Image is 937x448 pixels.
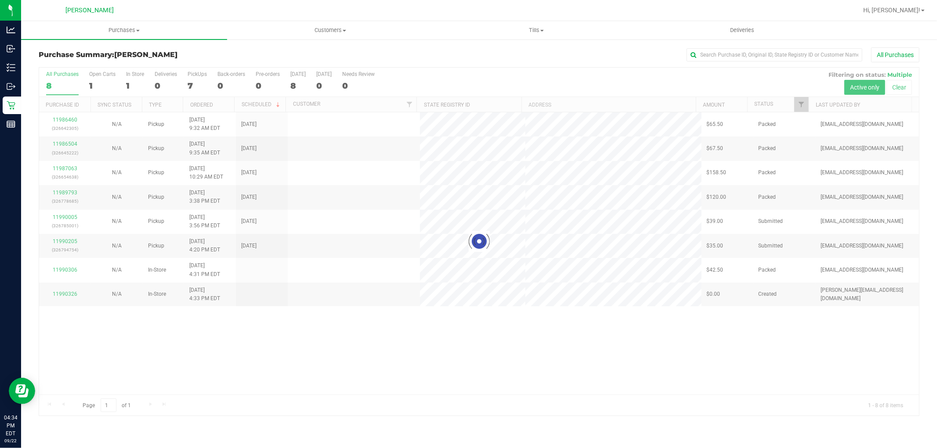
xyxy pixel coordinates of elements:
[7,101,15,110] inline-svg: Retail
[863,7,920,14] span: Hi, [PERSON_NAME]!
[21,26,227,34] span: Purchases
[639,21,845,39] a: Deliveries
[9,378,35,404] iframe: Resource center
[4,437,17,444] p: 09/22
[7,63,15,72] inline-svg: Inventory
[21,21,227,39] a: Purchases
[7,44,15,53] inline-svg: Inbound
[434,26,639,34] span: Tills
[433,21,639,39] a: Tills
[65,7,114,14] span: [PERSON_NAME]
[227,21,433,39] a: Customers
[228,26,433,34] span: Customers
[871,47,919,62] button: All Purchases
[39,51,332,59] h3: Purchase Summary:
[718,26,766,34] span: Deliveries
[7,25,15,34] inline-svg: Analytics
[4,414,17,437] p: 04:34 PM EDT
[7,120,15,129] inline-svg: Reports
[687,48,862,61] input: Search Purchase ID, Original ID, State Registry ID or Customer Name...
[114,50,177,59] span: [PERSON_NAME]
[7,82,15,91] inline-svg: Outbound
